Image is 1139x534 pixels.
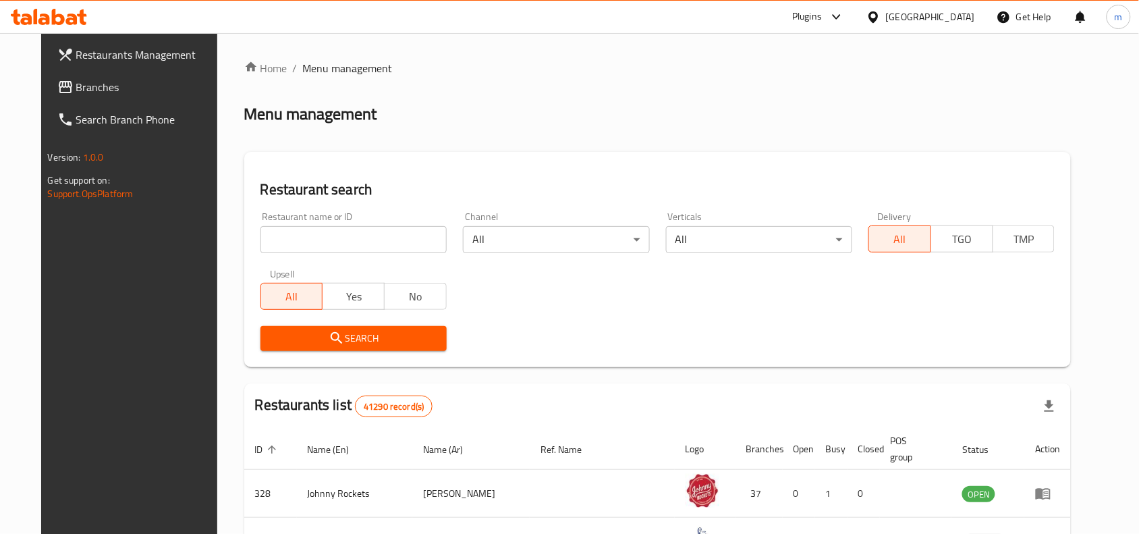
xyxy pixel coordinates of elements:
[1035,485,1060,502] div: Menu
[1024,429,1071,470] th: Action
[76,111,221,128] span: Search Branch Phone
[47,38,231,71] a: Restaurants Management
[735,429,783,470] th: Branches
[355,396,433,417] div: Total records count
[962,442,1006,458] span: Status
[244,60,287,76] a: Home
[735,470,783,518] td: 37
[260,283,323,310] button: All
[962,486,995,502] div: OPEN
[47,103,231,136] a: Search Branch Phone
[423,442,480,458] span: Name (Ar)
[297,470,413,518] td: Johnny Rockets
[76,79,221,95] span: Branches
[260,326,447,351] button: Search
[76,47,221,63] span: Restaurants Management
[267,287,318,306] span: All
[384,283,447,310] button: No
[244,103,377,125] h2: Menu management
[666,226,852,253] div: All
[999,230,1050,249] span: TMP
[322,283,385,310] button: Yes
[962,487,995,502] span: OPEN
[540,442,599,458] span: Ref. Name
[686,474,719,508] img: Johnny Rockets
[255,395,433,417] h2: Restaurants list
[868,225,931,252] button: All
[390,287,441,306] span: No
[328,287,379,306] span: Yes
[675,429,735,470] th: Logo
[1033,390,1065,423] div: Export file
[47,71,231,103] a: Branches
[463,226,649,253] div: All
[244,470,297,518] td: 328
[270,269,295,279] label: Upsell
[260,180,1055,200] h2: Restaurant search
[260,226,447,253] input: Search for restaurant name or ID..
[937,230,988,249] span: TGO
[1115,9,1123,24] span: m
[308,442,367,458] span: Name (En)
[815,429,848,470] th: Busy
[783,470,815,518] td: 0
[993,225,1055,252] button: TMP
[874,230,926,249] span: All
[930,225,993,252] button: TGO
[878,212,912,221] label: Delivery
[815,470,848,518] td: 1
[293,60,298,76] li: /
[356,400,432,413] span: 41290 record(s)
[244,60,1072,76] nav: breadcrumb
[48,149,81,166] span: Version:
[303,60,393,76] span: Menu management
[886,9,975,24] div: [GEOGRAPHIC_DATA]
[48,185,134,203] a: Support.OpsPlatform
[83,149,104,166] span: 1.0.0
[891,433,936,465] span: POS group
[848,470,880,518] td: 0
[792,9,822,25] div: Plugins
[848,429,880,470] th: Closed
[412,470,530,518] td: [PERSON_NAME]
[255,442,281,458] span: ID
[271,330,436,347] span: Search
[783,429,815,470] th: Open
[48,171,110,189] span: Get support on:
